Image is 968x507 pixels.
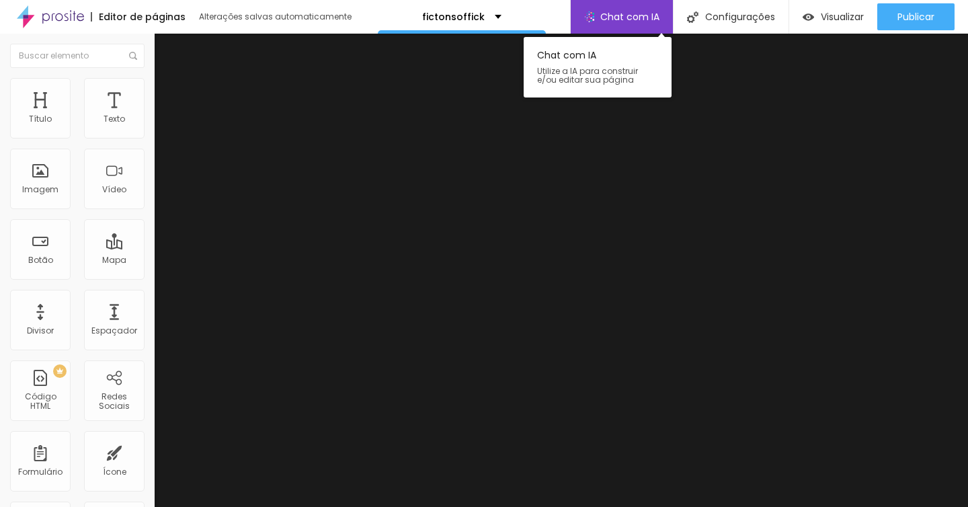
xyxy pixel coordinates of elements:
div: Código HTML [13,392,67,412]
iframe: Editor [155,34,968,507]
button: Visualizar [789,3,877,30]
div: Botão [28,256,53,265]
div: Título [29,114,52,124]
div: Editor de páginas [91,12,186,22]
div: Mapa [102,256,126,265]
span: Visualizar [821,11,864,22]
div: Redes Sociais [87,392,140,412]
button: Publicar [877,3,955,30]
img: Icone [129,52,137,60]
span: Publicar [897,11,934,22]
div: Espaçador [91,326,137,336]
img: Icone [687,11,698,23]
div: Alterações salvas automaticamente [199,13,354,21]
div: Divisor [27,326,54,336]
div: Vídeo [102,185,126,194]
img: AI [584,11,595,22]
div: Ícone [103,467,126,477]
div: Imagem [22,185,58,194]
div: Texto [104,114,125,124]
input: Buscar elemento [10,44,145,68]
img: view-1.svg [803,11,814,23]
span: Chat com IA [600,12,659,22]
p: fictonsoffick [422,12,485,22]
div: Formulário [18,467,63,477]
span: Utilize a IA para construir e/ou editar sua página [537,67,658,84]
div: Chat com IA [524,37,672,97]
